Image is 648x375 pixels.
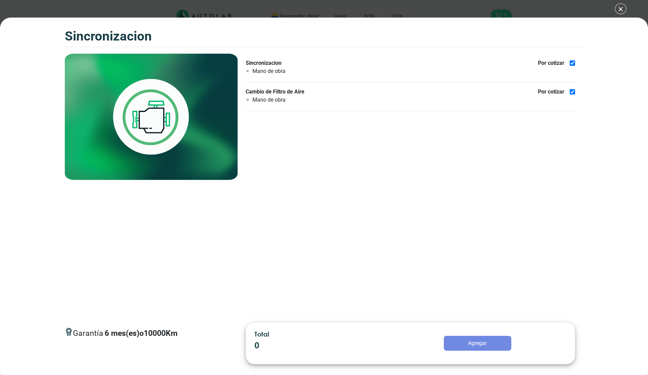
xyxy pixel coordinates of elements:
[444,336,511,351] button: Agregar
[252,96,323,104] li: Mano de obra
[254,330,269,338] span: Total
[73,328,178,345] span: Garantía
[105,328,178,340] p: 6 mes(es) o 10000 Km
[246,88,323,96] p: Cambio de Filtro de Aire
[252,67,323,75] li: Mano de obra
[246,59,323,67] p: Sincronizacion
[254,339,379,352] p: 0
[65,28,152,44] h3: SINCRONIZACION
